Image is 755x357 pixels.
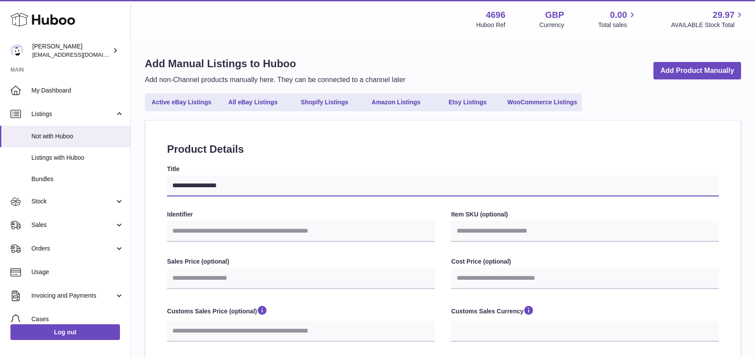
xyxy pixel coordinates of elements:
span: 29.97 [713,9,735,21]
div: Currency [540,21,564,29]
span: [EMAIL_ADDRESS][DOMAIN_NAME] [32,51,128,58]
span: Bundles [31,175,124,183]
span: Usage [31,268,124,276]
span: Orders [31,244,115,253]
a: WooCommerce Listings [504,95,580,110]
label: Title [167,165,719,173]
a: All eBay Listings [218,95,288,110]
a: 29.97 AVAILABLE Stock Total [671,9,745,29]
label: Identifier [167,210,435,219]
label: Customs Sales Currency [451,305,719,319]
span: Total sales [598,21,637,29]
strong: 4696 [486,9,506,21]
span: Listings [31,110,115,118]
h2: Product Details [167,142,719,156]
img: internalAdmin-4696@internal.huboo.com [10,44,24,57]
div: Huboo Ref [476,21,506,29]
a: Shopify Listings [290,95,359,110]
span: Not with Huboo [31,132,124,141]
span: 0.00 [610,9,627,21]
span: Stock [31,197,115,206]
span: Cases [31,315,124,323]
a: Active eBay Listings [147,95,216,110]
strong: GBP [545,9,564,21]
a: 0.00 Total sales [598,9,637,29]
a: Amazon Listings [361,95,431,110]
h1: Add Manual Listings to Huboo [145,57,405,71]
span: My Dashboard [31,86,124,95]
label: Cost Price (optional) [451,257,719,266]
span: AVAILABLE Stock Total [671,21,745,29]
a: Add Product Manually [653,62,741,80]
a: Log out [10,324,120,340]
span: Invoicing and Payments [31,292,115,300]
label: Customs Sales Price (optional) [167,305,435,319]
p: Add non-Channel products manually here. They can be connected to a channel later [145,75,405,85]
span: Listings with Huboo [31,154,124,162]
div: [PERSON_NAME] [32,42,111,59]
label: Sales Price (optional) [167,257,435,266]
label: Item SKU (optional) [451,210,719,219]
span: Sales [31,221,115,229]
a: Etsy Listings [433,95,502,110]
